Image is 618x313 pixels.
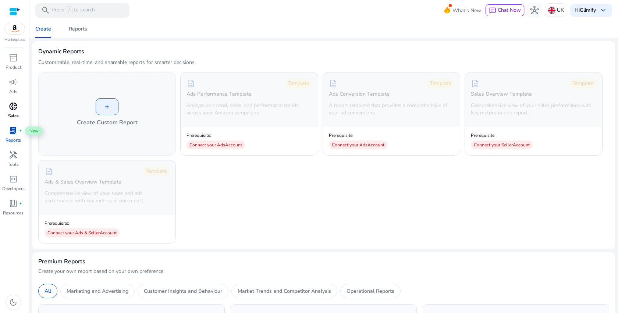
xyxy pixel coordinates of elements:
[67,287,128,295] p: Marketing and Advertising
[4,37,25,43] p: Marketplace
[471,132,533,138] p: Prerequisite:
[45,190,170,204] p: Comprehensive view of your sales and ads performance with key metrics in one report.
[471,141,533,149] div: Connect your Seller Account
[489,7,496,14] span: chat
[187,91,252,97] h5: Ads Performance Template
[187,102,312,117] p: Analyze ad spend, sales, and performance trends across your Amazon campaigns.
[45,167,53,176] span: description
[471,79,480,88] span: description
[285,78,312,89] div: Template
[329,102,454,117] p: A report template that provides a comprehensive of your ad conversions.
[143,166,170,177] div: Template
[38,59,196,66] p: Customizable, real-time, and shareable reports for smarter decisions.
[9,102,18,111] span: donut_small
[51,6,95,14] p: Press to search
[19,202,22,205] span: fiber_manual_record
[8,113,19,119] p: Sales
[9,150,18,159] span: handyman
[427,78,454,89] div: Template
[9,298,18,307] span: dark_mode
[5,23,25,34] img: amazon.svg
[486,4,524,16] button: chatChat Now
[329,132,387,138] p: Prerequisite:
[187,79,195,88] span: description
[575,8,596,13] p: Hi
[41,6,50,15] span: search
[45,220,120,226] p: Prerequisite:
[6,64,21,71] p: Product
[329,91,390,97] h5: Ads Conversion Template
[8,161,19,168] p: Tools
[9,175,18,184] span: code_blocks
[452,4,481,17] span: What's New
[38,268,609,275] p: Create your own report based on your own preference.
[9,126,18,135] span: lab_profile
[38,47,84,56] h3: Dynamic Reports
[347,287,394,295] p: Operational Reports
[96,98,118,115] div: +
[35,26,51,32] div: Create
[530,6,539,15] span: hub
[471,102,596,117] p: Comprehensive view of your sales performance with key metrics in one report.
[580,7,596,14] b: Glimify
[9,78,18,86] span: campaign
[45,228,120,237] div: Connect your Ads & Seller Account
[329,141,387,149] div: Connect your Ads Account
[527,3,542,18] button: hub
[238,287,331,295] p: Market Trends and Competitor Analysis
[187,132,245,138] p: Prerequisite:
[9,53,18,62] span: inventory_2
[471,91,532,97] h5: Sales Overview Template
[77,118,138,127] h4: Create Custom Report
[3,210,24,216] p: Resources
[69,26,87,32] div: Reports
[329,79,338,88] span: description
[66,6,72,14] span: /
[9,88,17,95] p: Ads
[548,7,555,14] img: uk.svg
[45,287,51,295] p: All
[19,129,22,132] span: fiber_manual_record
[9,199,18,208] span: book_4
[144,287,222,295] p: Customer Insights and Behaviour
[45,179,121,185] h5: Ads & Sales Overview Template
[557,4,564,17] p: UK
[2,185,25,192] p: Developers
[6,137,21,143] p: Reports
[38,258,85,265] h4: Premium Reports
[599,6,608,15] span: keyboard_arrow_down
[498,7,521,14] span: Chat Now
[187,141,245,149] div: Connect your Ads Account
[569,78,596,89] div: Template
